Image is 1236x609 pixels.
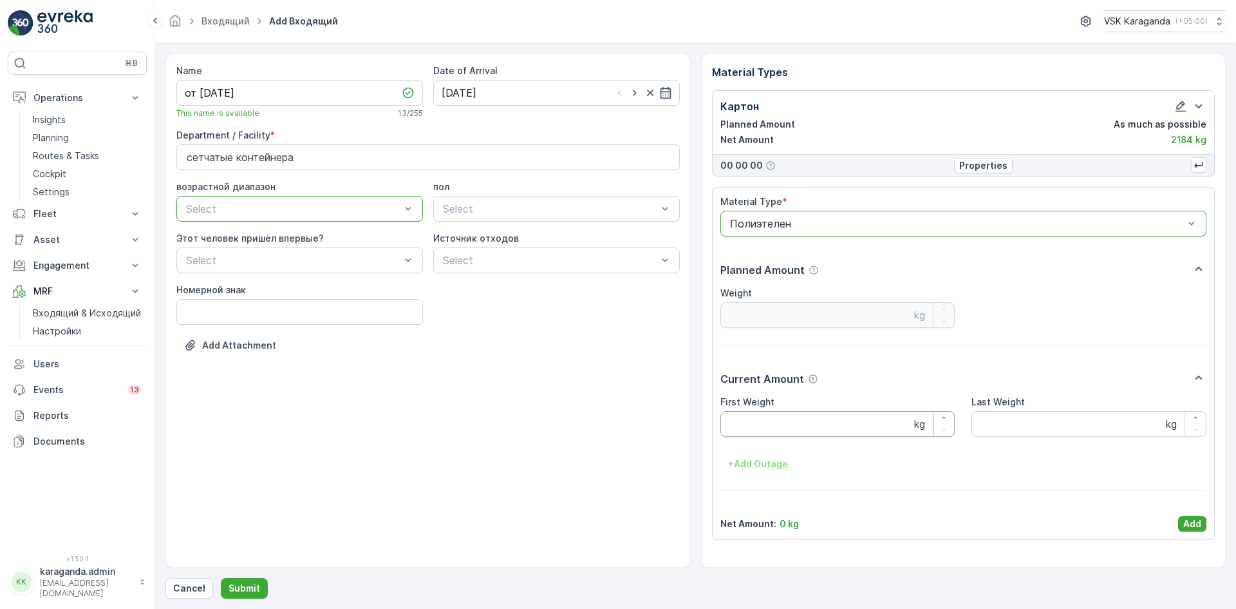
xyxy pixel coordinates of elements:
[176,335,284,356] button: Upload File
[221,578,268,599] button: Submit
[720,118,795,131] p: Planned Amount
[33,113,66,126] p: Insights
[1114,118,1206,131] p: As much as possible
[176,233,324,244] label: Этот человек пришёл впервые?
[8,10,33,36] img: logo
[8,555,147,563] span: v 1.50.1
[720,517,776,530] p: Net Amount :
[125,58,138,68] p: ⌘B
[173,582,205,595] p: Cancel
[433,181,449,192] label: пол
[971,396,1025,407] label: Last Weight
[1171,133,1206,146] p: 2184 kg
[720,196,782,207] label: Material Type
[720,262,805,278] p: Planned Amount
[443,201,657,217] p: Select
[187,150,294,165] p: сетчатыe контейнера
[267,15,341,28] span: Add Входящий
[1178,516,1206,532] button: Add
[176,144,680,170] button: сетчатыe контейнера
[33,131,69,144] p: Planning
[8,565,147,599] button: KKkaraganda.admin[EMAIL_ADDRESS][DOMAIN_NAME]
[720,396,774,407] label: First Weight
[8,253,147,278] button: Engagement
[28,147,147,165] a: Routes & Tasks
[8,227,147,253] button: Asset
[33,259,121,272] p: Engagement
[28,183,147,201] a: Settings
[8,201,147,227] button: Fleet
[176,65,202,76] label: Name
[720,133,774,146] p: Net Amount
[8,403,147,429] a: Reports
[433,80,680,106] input: dd/mm/yyyy
[28,165,147,183] a: Cockpit
[11,572,32,592] div: KK
[808,374,818,384] div: Help Tooltip Icon
[33,307,141,320] p: Входящий & Исходящий
[728,458,788,470] p: + Add Outage
[202,339,276,352] p: Add Attachment
[914,416,925,432] p: kg
[176,181,276,192] label: возрастной диапазон
[720,287,752,298] label: Weight
[914,307,925,323] p: kg
[33,186,70,198] p: Settings
[398,108,423,119] p: 13 / 255
[165,578,213,599] button: Cancel
[33,409,142,422] p: Reports
[720,159,763,172] p: 00 00 00
[40,578,133,599] p: [EMAIL_ADDRESS][DOMAIN_NAME]
[176,129,680,142] p: Department / Facility
[168,19,182,30] a: Homepage
[780,517,799,530] p: 0 kg
[28,111,147,129] a: Insights
[186,201,400,217] p: Select
[33,208,121,220] p: Fleet
[28,322,147,340] a: Настройки
[433,65,498,76] label: Date of Arrival
[1183,517,1201,530] p: Add
[1104,15,1170,28] p: VSK Karaganda
[720,99,759,114] p: Картон
[712,64,1215,80] p: Material Types
[37,10,93,36] img: logo_light-DOdMpM7g.png
[8,351,147,377] a: Users
[1104,10,1226,32] button: VSK Karaganda(+05:00)
[33,435,142,448] p: Documents
[720,371,804,387] p: Current Amount
[130,385,139,395] p: 13
[765,160,776,171] div: Help Tooltip Icon
[8,85,147,111] button: Operations
[201,15,250,26] a: Входящий
[33,92,121,104] p: Operations
[8,278,147,304] button: MRF
[809,265,819,275] div: Help Tooltip Icon
[959,159,1007,172] p: Properties
[33,285,121,298] p: MRF
[8,377,147,403] a: Events13
[186,253,400,268] p: Select
[954,158,1013,173] button: Properties
[33,233,121,246] p: Asset
[1166,416,1177,432] p: kg
[720,454,796,474] button: +Add Outage
[33,358,142,371] p: Users
[28,129,147,147] a: Planning
[1175,16,1208,26] p: ( +05:00 )
[33,168,66,180] p: Cockpit
[28,304,147,322] a: Входящий & Исходящий
[8,429,147,454] a: Documents
[176,284,246,295] label: Номерной знак
[433,233,519,244] label: Источник отходов
[33,383,120,396] p: Events
[443,253,657,268] p: Select
[176,108,259,119] span: This name is available
[229,582,260,595] p: Submit
[40,565,133,578] p: karaganda.admin
[33,150,99,162] p: Routes & Tasks
[33,325,81,338] p: Настройки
